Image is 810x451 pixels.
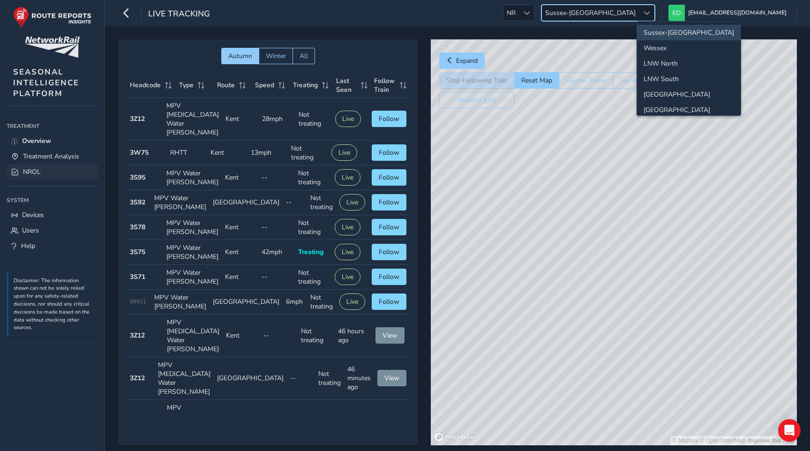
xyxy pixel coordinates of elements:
[372,144,406,161] button: Follow
[23,167,41,176] span: NROL
[379,114,399,123] span: Follow
[456,56,478,65] span: Expand
[214,357,287,400] td: [GEOGRAPHIC_DATA]
[163,98,222,141] td: MPV [MEDICAL_DATA] Water [PERSON_NAME]
[21,241,35,250] span: Help
[255,81,274,90] span: Speed
[379,148,399,157] span: Follow
[288,141,328,165] td: Not treating
[637,25,741,40] li: Sussex-Kent
[379,248,399,256] span: Follow
[258,215,295,240] td: --
[377,370,406,386] button: View
[613,72,675,89] button: See all UK trains
[335,400,372,443] td: 22 hours ago
[207,141,247,165] td: Kent
[130,248,145,256] strong: 3S75
[372,194,406,210] button: Follow
[130,331,145,340] strong: 3Z12
[514,72,559,89] button: Reset Map
[164,400,223,443] td: MPV [MEDICAL_DATA] Water [PERSON_NAME]
[130,272,145,281] strong: 3S71
[379,173,399,182] span: Follow
[7,238,98,254] a: Help
[315,357,344,400] td: Not treating
[637,56,741,71] li: LNW North
[260,400,298,443] td: --
[222,215,258,240] td: Kent
[130,114,145,123] strong: 3Z12
[259,48,292,64] button: Winter
[164,315,223,357] td: MPV [MEDICAL_DATA] Water [PERSON_NAME]
[298,400,335,443] td: Not treating
[258,165,295,190] td: --
[335,244,360,260] button: Live
[439,53,485,69] button: Expand
[668,5,685,21] img: diamond-layout
[688,5,787,21] span: [EMAIL_ADDRESS][DOMAIN_NAME]
[778,419,801,442] div: Open Intercom Messenger
[13,67,79,99] span: SEASONAL INTELLIGENCE PLATFORM
[7,119,98,133] div: Treatment
[374,76,397,94] span: Follow Train
[384,374,399,383] span: View
[130,173,145,182] strong: 3S95
[210,190,283,215] td: [GEOGRAPHIC_DATA]
[372,244,406,260] button: Follow
[258,240,295,265] td: 42mph
[7,207,98,223] a: Devices
[335,269,360,285] button: Live
[151,290,210,315] td: MPV Water [PERSON_NAME]
[335,219,360,235] button: Live
[7,133,98,149] a: Overview
[23,152,79,161] span: Treatment Analysis
[228,52,252,60] span: Autumn
[266,52,286,60] span: Winter
[260,315,298,357] td: --
[25,37,80,58] img: customer logo
[559,72,613,89] button: Cluster Trains
[335,169,360,186] button: Live
[335,315,372,357] td: 46 hours ago
[372,169,406,186] button: Follow
[382,331,397,340] span: View
[293,81,318,90] span: Treating
[7,164,98,180] a: NROL
[130,298,146,305] span: 98921
[130,81,161,90] span: Headcode
[379,272,399,281] span: Follow
[372,269,406,285] button: Follow
[155,357,214,400] td: MPV [MEDICAL_DATA] Water [PERSON_NAME]
[668,5,790,21] button: [EMAIL_ADDRESS][DOMAIN_NAME]
[339,293,365,310] button: Live
[14,277,93,332] p: Disclaimer: The information shown can not be solely relied upon for any safety-related decisions,...
[637,40,741,56] li: Wessex
[379,223,399,232] span: Follow
[439,92,514,108] button: Weather (off)
[379,198,399,207] span: Follow
[258,265,295,290] td: --
[22,210,44,219] span: Devices
[637,87,741,102] li: North and East
[331,144,357,161] button: Live
[259,98,295,141] td: 28mph
[295,98,332,141] td: Not treating
[7,193,98,207] div: System
[130,223,145,232] strong: 3S78
[300,52,308,60] span: All
[339,194,365,210] button: Live
[222,265,258,290] td: Kent
[287,357,315,400] td: --
[210,290,283,315] td: [GEOGRAPHIC_DATA]
[283,190,307,215] td: --
[22,226,39,235] span: Users
[344,357,374,400] td: 46 minutes ago
[372,111,406,127] button: Follow
[542,5,639,21] span: Sussex-[GEOGRAPHIC_DATA]
[163,265,222,290] td: MPV Water [PERSON_NAME]
[247,141,288,165] td: 13mph
[637,102,741,118] li: Wales
[13,7,91,28] img: rr logo
[292,48,315,64] button: All
[298,315,335,357] td: Not treating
